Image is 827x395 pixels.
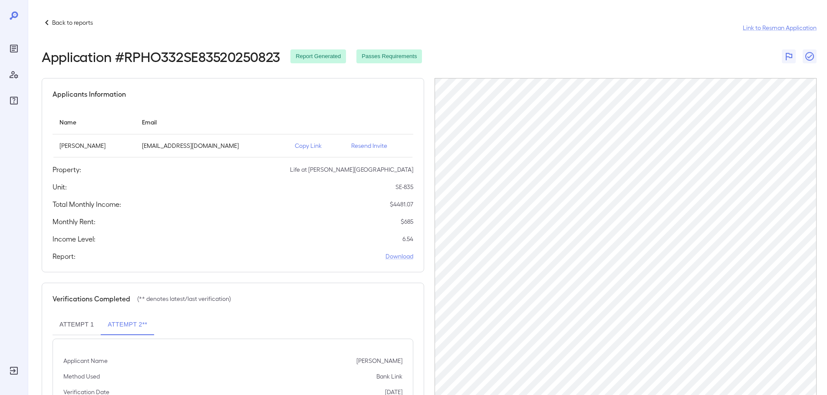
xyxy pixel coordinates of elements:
table: simple table [53,110,413,157]
div: Manage Users [7,68,21,82]
a: Link to Resman Application [743,23,817,32]
h5: Monthly Rent: [53,216,96,227]
h5: Report: [53,251,76,261]
h5: Total Monthly Income: [53,199,121,209]
th: Email [135,110,288,134]
p: Applicant Name [63,356,108,365]
p: Bank Link [376,372,402,381]
h5: Applicants Information [53,89,126,99]
h5: Unit: [53,182,67,192]
div: Reports [7,42,21,55]
p: Method Used [63,372,100,381]
p: [PERSON_NAME] [59,141,128,150]
span: Report Generated [290,52,346,61]
p: [EMAIL_ADDRESS][DOMAIN_NAME] [142,141,281,150]
p: $ 4481.07 [390,200,413,209]
button: Flag Report [782,49,796,63]
p: Copy Link [295,141,337,150]
div: FAQ [7,94,21,108]
p: SE-835 [395,183,413,191]
h5: Income Level: [53,234,96,244]
p: 6.54 [402,235,413,243]
p: Resend Invite [351,141,406,150]
span: Passes Requirements [356,52,422,61]
th: Name [53,110,135,134]
a: Download [385,252,413,261]
p: $ 685 [401,217,413,226]
div: Log Out [7,364,21,378]
button: Attempt 2** [101,314,154,335]
h2: Application # RPHO332SE83520250823 [42,49,280,64]
button: Attempt 1 [53,314,101,335]
p: (** denotes latest/last verification) [137,294,231,303]
p: Life at [PERSON_NAME][GEOGRAPHIC_DATA] [290,165,413,174]
p: Back to reports [52,18,93,27]
button: Close Report [803,49,817,63]
p: [PERSON_NAME] [356,356,402,365]
h5: Verifications Completed [53,294,130,304]
h5: Property: [53,164,81,175]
